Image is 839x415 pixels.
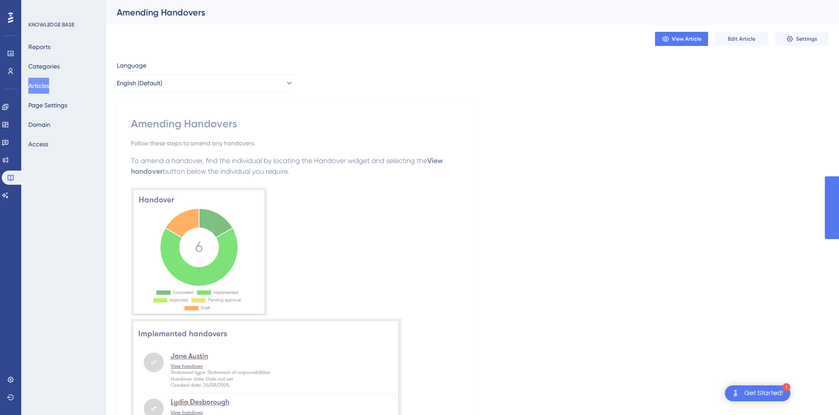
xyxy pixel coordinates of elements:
[796,35,817,42] span: Settings
[163,167,289,175] span: button below the individual you require.
[117,60,146,71] span: Language
[28,39,50,55] button: Reports
[117,78,162,88] span: English (Default)
[28,117,50,133] button: Domain
[131,117,460,131] div: Amending Handovers
[131,156,427,165] span: To amend a handover, find the individual by locating the Handover widget and selecting the
[715,32,768,46] button: Edit Article
[117,74,294,92] button: English (Default)
[782,383,790,391] div: 1
[672,35,701,42] span: View Article
[117,6,806,19] div: Amending Handovers
[744,388,783,398] div: Get Started!
[28,21,74,28] div: KNOWLEDGE BASE
[28,97,67,113] button: Page Settings
[802,380,828,407] iframe: UserGuiding AI Assistant Launcher
[28,136,48,152] button: Access
[730,388,741,399] img: launcher-image-alternative-text
[728,35,755,42] span: Edit Article
[131,138,460,148] div: Follow these steps to amend any handovers.
[775,32,828,46] button: Settings
[725,385,790,401] div: Open Get Started! checklist, remaining modules: 1
[655,32,708,46] button: View Article
[28,58,60,74] button: Categories
[28,78,49,94] button: Articles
